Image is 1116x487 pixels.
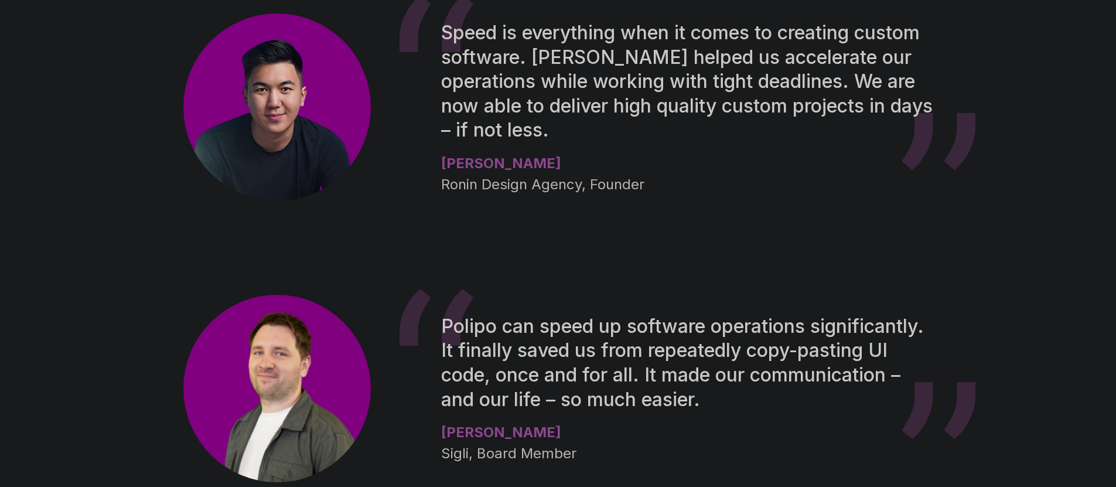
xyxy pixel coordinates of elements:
[441,445,576,462] span: Sigli, Board Member
[441,315,929,411] span: Polipo can speed up software operations significantly. It finally saved us from repeatedly copy-p...
[441,155,561,172] span: [PERSON_NAME]
[441,424,561,441] span: [PERSON_NAME]
[441,176,644,193] span: Ronin Design Agency, Founder
[441,21,938,141] span: Speed is everything when it comes to creating custom software. [PERSON_NAME] helped us accelerate...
